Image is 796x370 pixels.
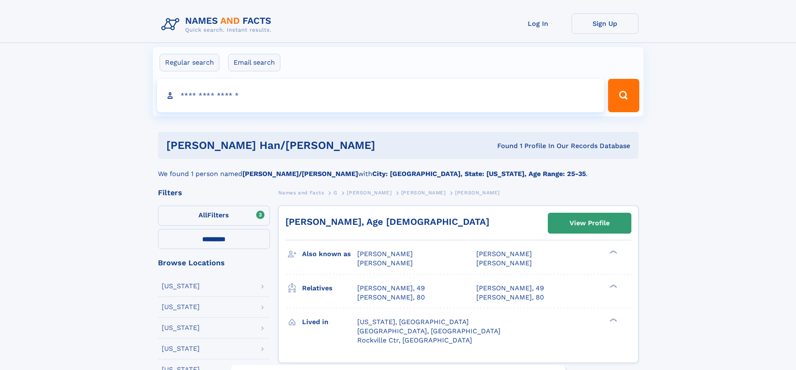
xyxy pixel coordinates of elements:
a: [PERSON_NAME], 80 [357,293,425,302]
h3: Also known as [302,247,357,261]
span: G [333,190,338,196]
span: [US_STATE], [GEOGRAPHIC_DATA] [357,318,469,326]
div: ❯ [608,249,618,255]
a: [PERSON_NAME] [347,187,392,198]
a: Sign Up [572,13,638,34]
a: Names and Facts [278,187,324,198]
span: Rockville Ctr, [GEOGRAPHIC_DATA] [357,336,472,344]
a: [PERSON_NAME], Age [DEMOGRAPHIC_DATA] [285,216,489,227]
span: All [198,211,207,219]
span: [PERSON_NAME] [476,250,532,258]
div: Browse Locations [158,259,270,267]
div: View Profile [570,214,610,233]
span: [PERSON_NAME] [476,259,532,267]
div: [US_STATE] [162,283,200,289]
b: [PERSON_NAME]/[PERSON_NAME] [242,170,358,178]
div: [US_STATE] [162,325,200,331]
div: [US_STATE] [162,345,200,352]
span: [GEOGRAPHIC_DATA], [GEOGRAPHIC_DATA] [357,327,501,335]
button: Search Button [608,79,639,112]
div: Found 1 Profile In Our Records Database [436,141,630,151]
input: search input [157,79,605,112]
h1: [PERSON_NAME] han/[PERSON_NAME] [166,140,436,151]
label: Regular search [160,54,219,71]
div: We found 1 person named with . [158,159,638,179]
a: G [333,187,338,198]
span: [PERSON_NAME] [357,259,413,267]
h3: Relatives [302,281,357,295]
a: [PERSON_NAME], 80 [476,293,544,302]
b: City: [GEOGRAPHIC_DATA], State: [US_STATE], Age Range: 25-35 [372,170,586,178]
label: Filters [158,206,270,226]
a: [PERSON_NAME] [401,187,446,198]
div: ❯ [608,283,618,289]
div: Filters [158,189,270,196]
div: ❯ [608,317,618,322]
a: [PERSON_NAME], 49 [476,284,544,293]
span: [PERSON_NAME] [357,250,413,258]
a: [PERSON_NAME], 49 [357,284,425,293]
span: [PERSON_NAME] [347,190,392,196]
div: [US_STATE] [162,304,200,310]
a: View Profile [548,213,631,233]
label: Email search [228,54,280,71]
h3: Lived in [302,315,357,329]
img: Logo Names and Facts [158,13,278,36]
a: Log In [505,13,572,34]
span: [PERSON_NAME] [455,190,500,196]
span: [PERSON_NAME] [401,190,446,196]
